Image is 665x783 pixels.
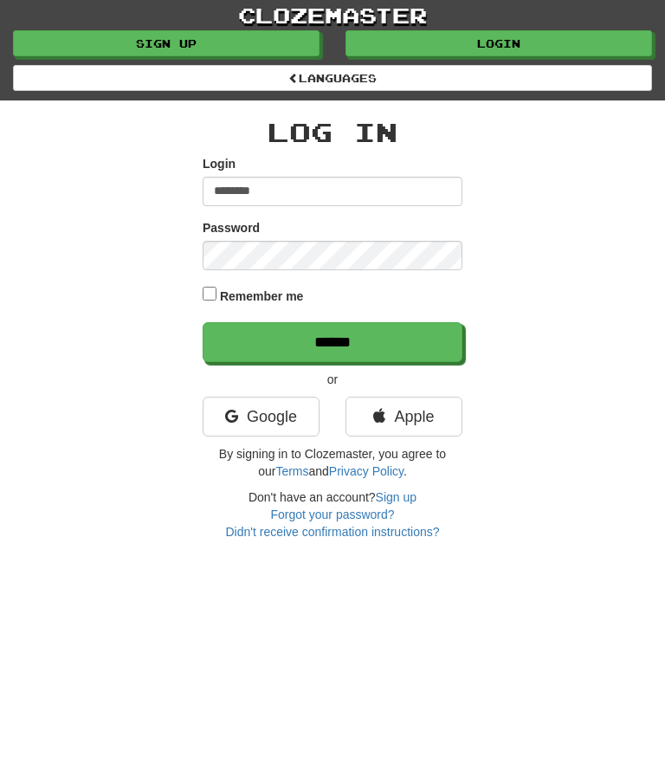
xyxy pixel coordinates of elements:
[203,397,320,437] a: Google
[345,397,462,437] a: Apple
[203,118,462,146] h2: Log In
[203,219,260,236] label: Password
[329,464,404,478] a: Privacy Policy
[203,155,236,172] label: Login
[203,489,462,540] div: Don't have an account?
[225,525,439,539] a: Didn't receive confirmation instructions?
[13,30,320,56] a: Sign up
[275,464,308,478] a: Terms
[203,371,462,388] p: or
[270,508,394,521] a: Forgot your password?
[203,445,462,480] p: By signing in to Clozemaster, you agree to our and .
[13,65,652,91] a: Languages
[345,30,652,56] a: Login
[220,288,304,305] label: Remember me
[376,490,416,504] a: Sign up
